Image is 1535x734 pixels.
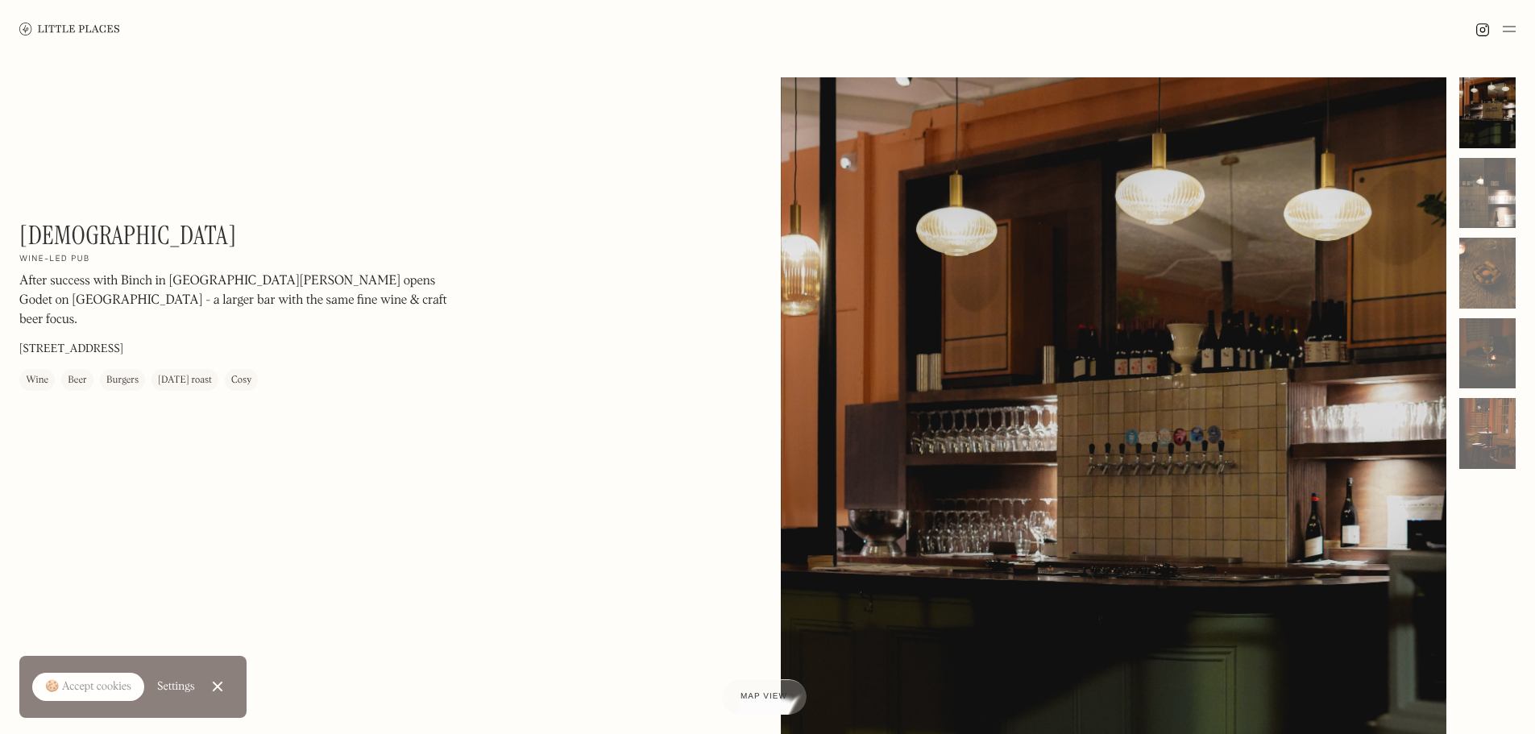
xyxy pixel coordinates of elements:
[68,373,87,389] div: Beer
[157,681,195,692] div: Settings
[231,373,251,389] div: Cosy
[19,342,123,359] p: [STREET_ADDRESS]
[19,272,454,330] p: After success with Binch in [GEOGRAPHIC_DATA][PERSON_NAME] opens Godet on [GEOGRAPHIC_DATA] - a l...
[157,669,195,705] a: Settings
[26,373,48,389] div: Wine
[32,673,144,702] a: 🍪 Accept cookies
[158,373,212,389] div: [DATE] roast
[45,679,131,695] div: 🍪 Accept cookies
[721,679,807,715] a: Map view
[19,220,237,251] h1: [DEMOGRAPHIC_DATA]
[106,373,139,389] div: Burgers
[741,692,787,701] span: Map view
[201,670,234,703] a: Close Cookie Popup
[19,255,90,266] h2: Wine-led pub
